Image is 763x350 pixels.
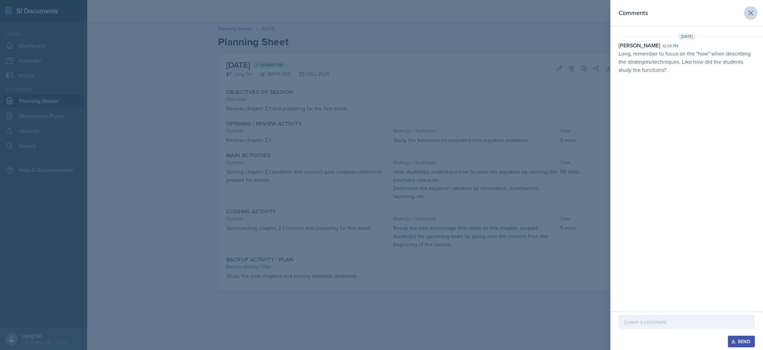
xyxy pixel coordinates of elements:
[619,8,648,18] h2: Comments
[619,49,755,74] p: Long, remember to focus on the "how" when describing the strategies/techniques. Like how did the ...
[732,339,750,344] div: Send
[728,336,755,347] button: Send
[678,33,696,40] span: [DATE]
[662,43,679,49] div: 12:39 pm
[619,41,660,49] div: [PERSON_NAME]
